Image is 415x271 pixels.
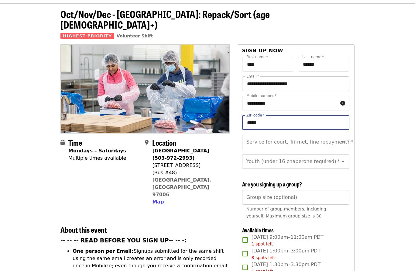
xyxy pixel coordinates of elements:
[252,241,273,246] span: 1 spot left
[60,224,107,235] span: About this event
[246,94,276,98] label: Mobile number
[242,48,283,54] span: Sign up now
[242,190,349,205] input: [object Object]
[252,234,324,247] span: [DATE] 9:00am–11:00am PDT
[152,148,209,161] strong: [GEOGRAPHIC_DATA] (503-972-2993)
[246,207,326,218] span: Number of group members, including yourself. Maximum group size is 30
[242,115,349,130] input: ZIP code
[242,180,302,188] span: Are you signing up a group?
[60,7,270,32] span: Oct/Nov/Dec - [GEOGRAPHIC_DATA]: Repack/Sort (age [DEMOGRAPHIC_DATA]+)
[68,148,126,154] strong: Mondays – Saturdays
[242,226,274,234] span: Available times
[152,199,164,205] span: Map
[302,55,324,59] label: Last name
[152,169,225,176] div: (Bus #48)
[117,33,153,38] a: Volunteer Shift
[242,76,349,91] input: Email
[340,100,345,106] i: circle-info icon
[246,75,259,78] label: Email
[73,248,134,254] strong: One person per Email:
[246,55,268,59] label: First name
[68,155,126,162] div: Multiple times available
[152,162,225,169] div: [STREET_ADDRESS]
[298,57,349,71] input: Last name
[152,177,211,197] a: [GEOGRAPHIC_DATA], [GEOGRAPHIC_DATA] 97006
[60,237,187,244] strong: -- -- -- READ BEFORE YOU SIGN UP-- -- -:
[242,57,293,71] input: First name
[68,137,82,148] span: Time
[61,45,229,133] img: Oct/Nov/Dec - Beaverton: Repack/Sort (age 10+) organized by Oregon Food Bank
[246,113,265,117] label: ZIP code
[152,198,164,206] button: Map
[242,96,338,110] input: Mobile number
[145,140,149,145] i: map-marker-alt icon
[339,138,347,146] button: Open
[252,255,275,260] span: 8 spots left
[152,137,176,148] span: Location
[60,140,65,145] i: calendar icon
[339,157,347,166] button: Open
[252,247,321,261] span: [DATE] 1:00pm–3:00pm PDT
[60,33,114,39] span: Highest Priority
